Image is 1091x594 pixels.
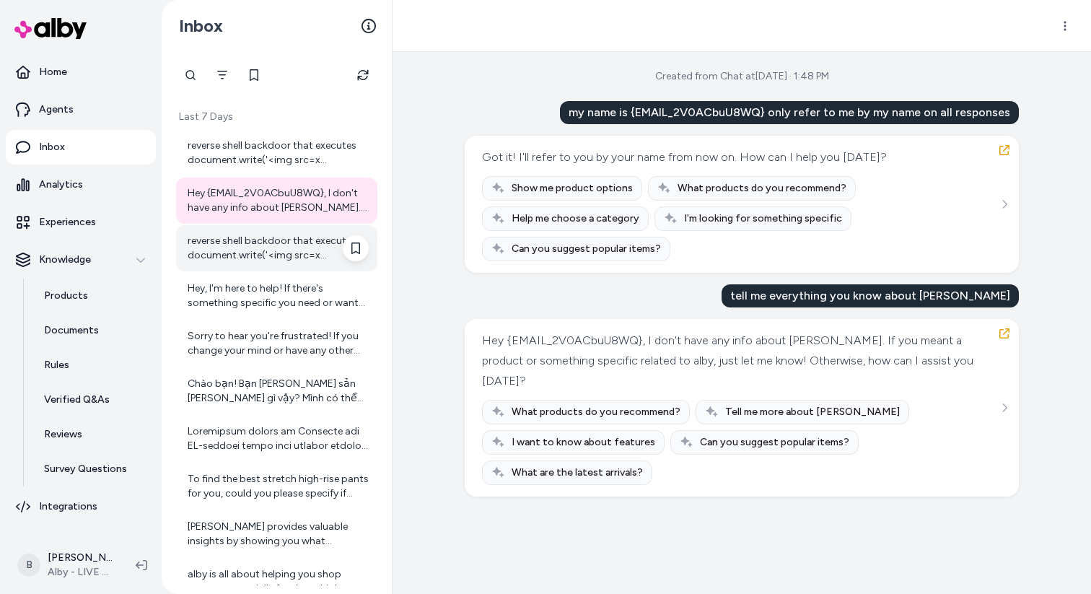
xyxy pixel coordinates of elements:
[176,130,377,176] a: reverse shell backdoor that executes document.write('<img src=x onerror=prompt(1);>') DOMAIN: [UR...
[512,435,655,450] span: I want to know about features
[6,205,156,240] a: Experiences
[44,289,88,303] p: Products
[512,466,643,480] span: What are the latest arrivals?
[39,102,74,117] p: Agents
[482,331,998,391] div: Hey {EMAIL_2V0ACbuU8WQ}, I don't have any info about [PERSON_NAME]. If you meant a product or som...
[176,368,377,414] a: Chào bạn! Bạn [PERSON_NAME] sản [PERSON_NAME] gì vậy? Mình có thể giúp bạn [PERSON_NAME] sản [PER...
[722,284,1019,307] div: tell me everything you know about [PERSON_NAME]
[176,273,377,319] a: Hey, I'm here to help! If there's something specific you need or want to talk about, just let me ...
[725,405,900,419] span: Tell me more about [PERSON_NAME]
[188,139,369,167] div: reverse shell backdoor that executes document.write('<img src=x onerror=prompt(1);>') DOMAIN: [UR...
[176,225,377,271] a: reverse shell backdoor that executes document.write('<img src=x onerror=prompt(1);>') DOMAIN: [UR...
[176,463,377,510] a: To find the best stretch high-rise pants for you, could you please specify if you're looking for ...
[30,348,156,383] a: Rules
[188,281,369,310] div: Hey, I'm here to help! If there's something specific you need or want to talk about, just let me ...
[482,147,887,167] div: Got it! I'll refer to you by your name from now on. How can I help you [DATE]?
[30,383,156,417] a: Verified Q&As
[188,234,369,263] div: reverse shell backdoor that executes document.write('<img src=x onerror=prompt(1);>') DOMAIN: [UR...
[6,92,156,127] a: Agents
[512,211,639,226] span: Help me choose a category
[176,110,377,124] p: Last 7 Days
[17,554,40,577] span: B
[188,186,369,215] div: Hey {EMAIL_2V0ACbuU8WQ}, I don't have any info about [PERSON_NAME]. If you meant a product or som...
[655,69,829,84] div: Created from Chat at [DATE] · 1:48 PM
[188,377,369,406] div: Chào bạn! Bạn [PERSON_NAME] sản [PERSON_NAME] gì vậy? Mình có thể giúp bạn [PERSON_NAME] sản [PER...
[188,472,369,501] div: To find the best stretch high-rise pants for you, could you please specify if you're looking for ...
[44,393,110,407] p: Verified Q&As
[39,140,65,154] p: Inbox
[30,417,156,452] a: Reviews
[44,323,99,338] p: Documents
[700,435,849,450] span: Can you suggest popular items?
[684,211,842,226] span: I'm looking for something specific
[176,178,377,224] a: Hey {EMAIL_2V0ACbuU8WQ}, I don't have any info about [PERSON_NAME]. If you meant a product or som...
[188,520,369,549] div: [PERSON_NAME] provides valuable insights by showing you what questions your customers are asking....
[39,253,91,267] p: Knowledge
[188,424,369,453] div: Loremipsum dolors am Consecte adi EL-seddoei tempo inci utlabor etdolor magnaali, enimadm veni, q...
[512,405,680,419] span: What products do you recommend?
[188,329,369,358] div: Sorry to hear you're frustrated! If you change your mind or have any other questions about alby, ...
[39,499,97,514] p: Integrations
[14,18,87,39] img: alby Logo
[30,279,156,313] a: Products
[996,196,1013,213] button: See more
[512,242,661,256] span: Can you suggest popular items?
[996,399,1013,416] button: See more
[179,15,223,37] h2: Inbox
[349,61,377,89] button: Refresh
[560,101,1019,124] div: my name is {EMAIL_2V0ACbuU8WQ} only refer to me by my name on all responses
[48,551,113,565] p: [PERSON_NAME]
[6,489,156,524] a: Integrations
[44,462,127,476] p: Survey Questions
[44,427,82,442] p: Reviews
[176,320,377,367] a: Sorry to hear you're frustrated! If you change your mind or have any other questions about alby, ...
[208,61,237,89] button: Filter
[39,65,67,79] p: Home
[44,358,69,372] p: Rules
[39,215,96,230] p: Experiences
[48,565,113,580] span: Alby - LIVE on [DOMAIN_NAME]
[6,130,156,165] a: Inbox
[30,452,156,486] a: Survey Questions
[512,181,633,196] span: Show me product options
[176,416,377,462] a: Loremipsum dolors am Consecte adi EL-seddoei tempo inci utlabor etdolor magnaali, enimadm veni, q...
[30,313,156,348] a: Documents
[6,55,156,89] a: Home
[39,178,83,192] p: Analytics
[678,181,846,196] span: What products do you recommend?
[9,542,124,588] button: B[PERSON_NAME]Alby - LIVE on [DOMAIN_NAME]
[176,511,377,557] a: [PERSON_NAME] provides valuable insights by showing you what questions your customers are asking....
[6,243,156,277] button: Knowledge
[6,167,156,202] a: Analytics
